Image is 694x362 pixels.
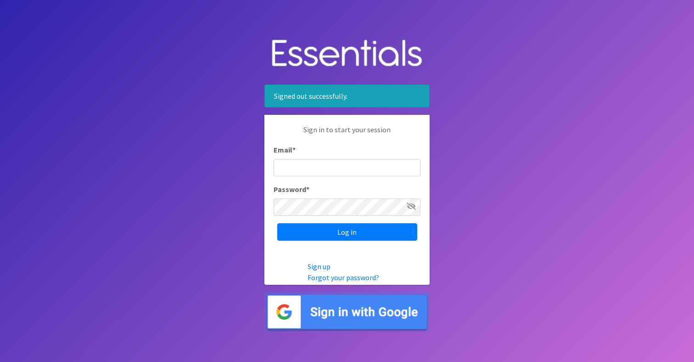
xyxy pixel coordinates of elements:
[308,273,379,282] a: Forgot your password?
[277,223,417,241] input: Log in
[274,184,309,195] label: Password
[274,144,296,155] label: Email
[264,85,430,107] div: Signed out successfully.
[264,30,430,78] img: Human Essentials
[264,292,430,332] img: Sign in with Google
[306,185,309,194] abbr: required
[308,262,330,271] a: Sign up
[292,145,296,154] abbr: required
[274,124,420,144] p: Sign in to start your session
